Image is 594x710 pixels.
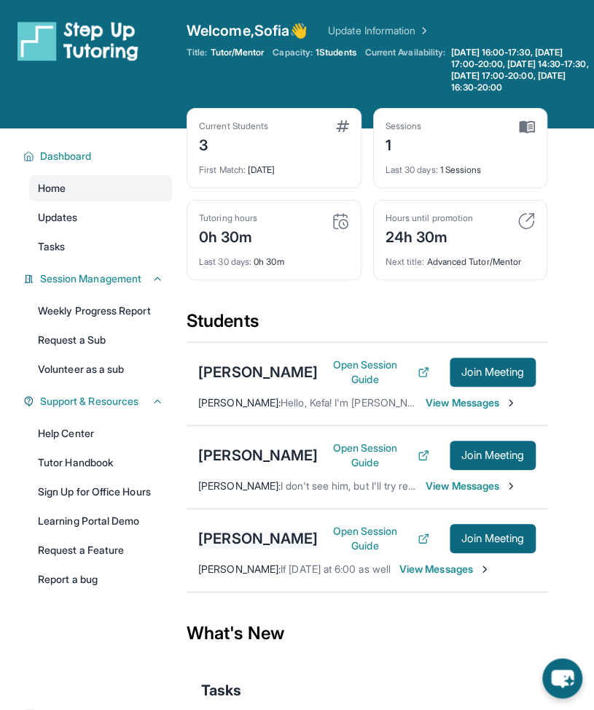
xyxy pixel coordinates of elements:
[34,394,163,409] button: Support & Resources
[40,271,141,286] span: Session Management
[517,212,535,230] img: card
[199,132,268,155] div: 3
[29,479,172,505] a: Sign Up for Office Hours
[426,479,517,493] span: View Messages
[386,212,473,224] div: Hours until promotion
[198,362,318,382] div: [PERSON_NAME]
[328,23,430,38] a: Update Information
[199,155,349,176] div: [DATE]
[332,212,349,230] img: card
[38,181,66,196] span: Home
[199,224,257,247] div: 0h 30m
[318,441,429,470] button: Open Session Guide
[281,563,391,575] span: If [DATE] at 6:00 as well
[29,566,172,593] a: Report a bug
[38,210,78,225] span: Updates
[386,155,536,176] div: 1 Sessions
[29,449,172,476] a: Tutor Handbook
[199,120,268,132] div: Current Students
[199,212,257,224] div: Tutoring hours
[451,47,591,93] span: [DATE] 16:00-17:30, [DATE] 17:00-20:00, [DATE] 14:30-17:30, [DATE] 17:00-20:00, [DATE] 16:30-20:00
[479,563,491,575] img: Chevron-Right
[29,234,172,260] a: Tasks
[29,175,172,201] a: Home
[426,395,517,410] span: View Messages
[187,20,308,41] span: Welcome, Sofia 👋
[187,309,547,342] div: Students
[273,47,313,58] span: Capacity:
[199,256,251,267] span: Last 30 days :
[399,562,491,576] span: View Messages
[505,480,517,492] img: Chevron-Right
[505,397,517,409] img: Chevron-Right
[386,164,438,175] span: Last 30 days :
[187,601,547,665] div: What's New
[461,534,524,543] span: Join Meeting
[450,441,536,470] button: Join Meeting
[461,368,524,377] span: Join Meeting
[450,358,536,387] button: Join Meeting
[386,120,422,132] div: Sessions
[336,120,349,132] img: card
[198,563,281,575] span: [PERSON_NAME] :
[519,120,535,134] img: card
[386,224,473,247] div: 24h 30m
[198,528,318,549] div: [PERSON_NAME]
[29,537,172,563] a: Request a Feature
[40,394,138,409] span: Support & Resources
[29,508,172,534] a: Learning Portal Demo
[199,247,349,268] div: 0h 30m
[210,47,264,58] span: Tutor/Mentor
[199,164,246,175] span: First Match :
[38,239,65,254] span: Tasks
[198,479,281,492] span: [PERSON_NAME] :
[461,451,524,460] span: Join Meeting
[40,149,92,163] span: Dashboard
[365,47,445,93] span: Current Availability:
[386,247,536,268] div: Advanced Tutor/Mentor
[448,47,594,93] a: [DATE] 16:00-17:30, [DATE] 17:00-20:00, [DATE] 14:30-17:30, [DATE] 17:00-20:00, [DATE] 16:30-20:00
[198,396,281,409] span: [PERSON_NAME] :
[198,445,318,466] div: [PERSON_NAME]
[29,298,172,324] a: Weekly Progress Report
[34,271,163,286] button: Session Management
[386,132,422,155] div: 1
[201,680,241,701] span: Tasks
[29,420,172,447] a: Help Center
[450,524,536,553] button: Join Meeting
[316,47,356,58] span: 1 Students
[29,356,172,382] a: Volunteer as a sub
[187,47,207,58] span: Title:
[415,23,430,38] img: Chevron Right
[318,524,429,553] button: Open Session Guide
[386,256,425,267] span: Next title :
[34,149,163,163] button: Dashboard
[542,658,582,698] button: chat-button
[318,358,429,387] button: Open Session Guide
[29,204,172,231] a: Updates
[29,327,172,353] a: Request a Sub
[17,20,138,61] img: logo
